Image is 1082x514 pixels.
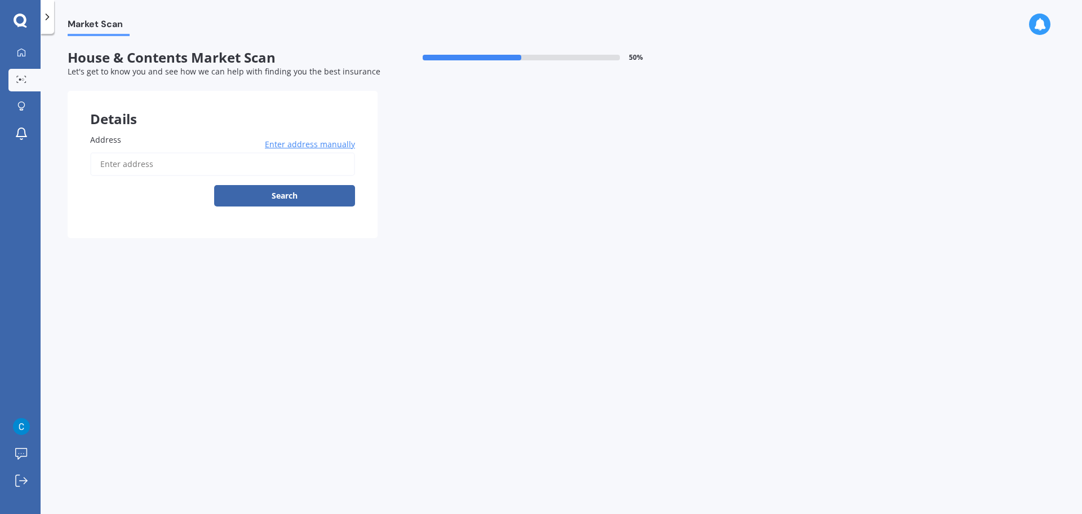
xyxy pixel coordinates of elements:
[68,66,380,77] span: Let's get to know you and see how we can help with finding you the best insurance
[68,50,378,66] span: House & Contents Market Scan
[90,152,355,176] input: Enter address
[214,185,355,207] button: Search
[629,54,643,61] span: 50 %
[13,418,30,435] img: ACg8ocKmddLzt-NB_fnZXREQnsoAhOx397GSRKgyukc5z783W1CWdg=s96-c
[90,134,121,145] span: Address
[265,139,355,150] span: Enter address manually
[68,19,130,34] span: Market Scan
[68,91,378,125] div: Details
